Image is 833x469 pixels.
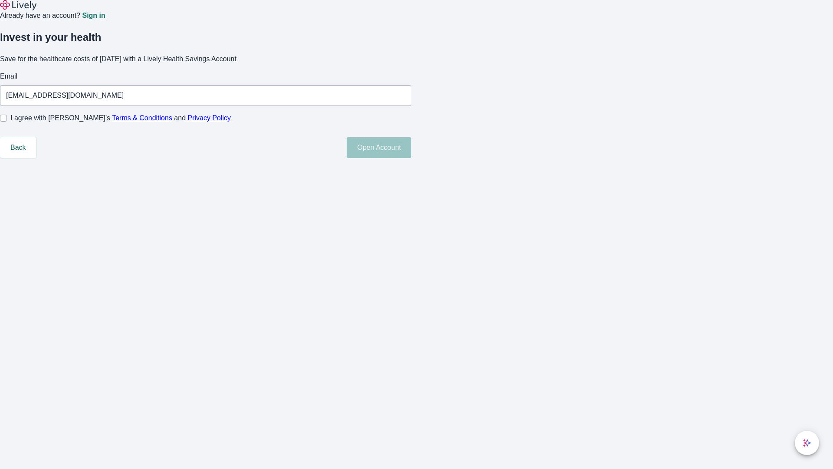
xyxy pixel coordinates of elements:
button: chat [795,431,819,455]
a: Privacy Policy [188,114,231,122]
a: Terms & Conditions [112,114,172,122]
a: Sign in [82,12,105,19]
svg: Lively AI Assistant [803,439,811,447]
span: I agree with [PERSON_NAME]’s and [10,113,231,123]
